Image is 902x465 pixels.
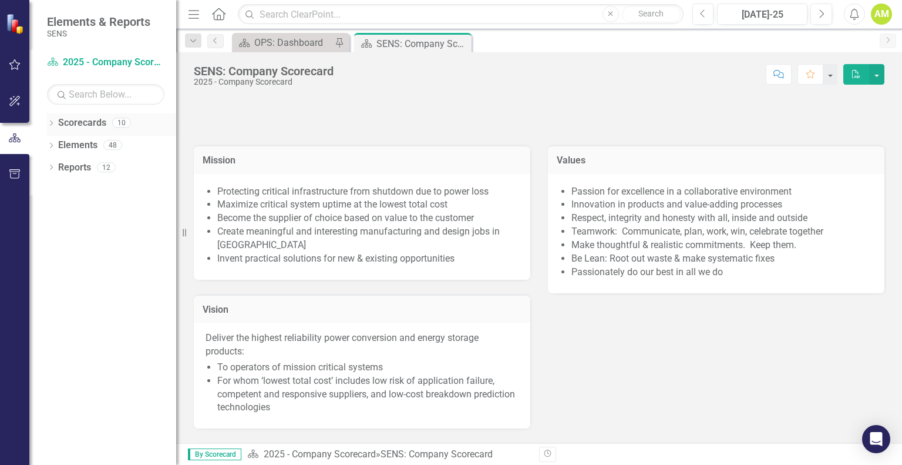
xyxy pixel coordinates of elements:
a: OPS: Dashboard [235,35,332,50]
input: Search Below... [47,84,164,105]
span: Elements & Reports [47,15,150,29]
a: 2025 - Company Scorecard [264,449,376,460]
div: OPS: Dashboard [254,35,332,50]
img: ClearPoint Strategy [6,14,26,34]
span: Search [638,9,664,18]
div: » [247,448,530,461]
li: Innovation in products and value-adding processes [571,198,873,212]
li: Protecting critical infrastructure from shutdown due to power loss [217,185,519,199]
li: Create meaningful and interesting manufacturing and design jobs in [GEOGRAPHIC_DATA] [217,225,519,252]
button: [DATE]-25 [717,4,807,25]
button: Search [622,6,681,22]
div: 48 [103,140,122,150]
li: Teamwork: Communicate, plan, work, win, celebrate together [571,225,873,239]
div: SENS: Company Scorecard [376,36,469,51]
a: Reports [58,161,91,175]
div: [DATE]-25 [721,8,803,22]
li: To operators of mission critical systems [217,361,519,374]
div: 10 [112,118,131,128]
li: Passionately do our best in all we do [571,266,873,279]
div: 12 [97,162,116,172]
span: By Scorecard [188,449,241,460]
li: Invent practical solutions for new & existing opportunities [217,252,519,266]
li: Make thoughtful & realistic commitments. Keep them. [571,239,873,252]
div: Open Intercom Messenger [862,425,890,453]
div: 2025 - Company Scorecard [194,78,334,86]
small: SENS [47,29,150,38]
li: Respect, integrity and honesty with all, inside and outside [571,212,873,225]
a: 2025 - Company Scorecard [47,56,164,69]
li: Maximize critical system uptime at the lowest total cost [217,198,519,212]
a: Scorecards [58,116,106,130]
h3: Values [557,155,876,166]
li: Passion for excellence in a collaborative environment [571,185,873,199]
li: For whom ‘lowest total cost’ includes low risk of application failure, competent and responsive s... [217,374,519,415]
li: Become the supplier of choice based on value to the customer [217,212,519,225]
h3: Mission [203,155,521,166]
button: AM [871,4,892,25]
h3: Vision [203,305,521,315]
input: Search ClearPoint... [238,4,683,25]
li: Be Lean: Root out waste & make systematic fixes [571,252,873,266]
div: SENS: Company Scorecard [194,65,334,78]
p: Deliver the highest reliability power conversion and energy storage products: [206,332,519,359]
div: SENS: Company Scorecard [381,449,493,460]
a: Elements [58,139,97,152]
